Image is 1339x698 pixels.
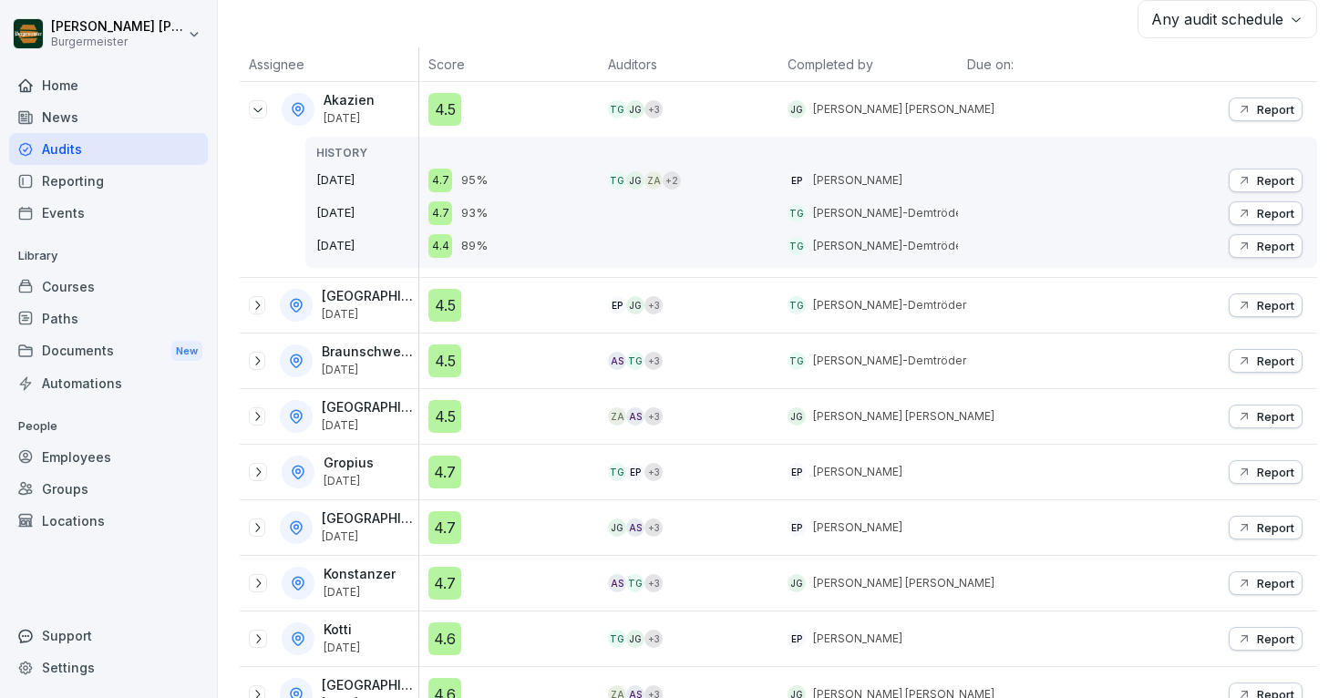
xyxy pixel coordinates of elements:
p: Score [428,55,590,74]
div: 4.5 [428,400,461,433]
div: New [171,341,202,362]
div: JG [626,630,644,648]
div: JG [626,171,644,190]
div: AS [626,407,644,426]
p: [GEOGRAPHIC_DATA] [322,678,415,693]
p: [DATE] [324,475,374,488]
p: [DATE] [322,530,415,543]
p: Report [1257,576,1294,590]
p: [DATE] [316,171,418,190]
p: Report [1257,520,1294,535]
p: [PERSON_NAME] [PERSON_NAME] [813,408,994,425]
div: 4.7 [428,567,461,600]
div: EP [608,296,626,314]
p: 93% [461,204,488,222]
div: JG [788,407,806,426]
div: EP [788,171,806,190]
p: Library [9,241,208,271]
div: 4.7 [428,511,461,544]
p: [PERSON_NAME]-Demtröder [813,297,966,313]
div: AS [608,352,626,370]
a: Groups [9,473,208,505]
button: Report [1229,516,1303,539]
p: [PERSON_NAME]-Demtröder [813,353,966,369]
div: + 3 [644,352,663,370]
a: News [9,101,208,133]
div: ZA [608,407,626,426]
div: JG [608,518,626,537]
div: JG [788,100,806,118]
a: Home [9,69,208,101]
p: Konstanzer [324,567,396,582]
p: Report [1257,465,1294,479]
div: JG [626,100,644,118]
div: TG [608,630,626,648]
p: Completed by [788,55,949,74]
div: TG [788,204,806,222]
p: [DATE] [322,308,415,321]
button: Report [1229,405,1303,428]
p: Report [1257,631,1294,646]
button: Report [1229,201,1303,225]
a: Courses [9,271,208,303]
a: Locations [9,505,208,537]
p: [DATE] [324,112,375,125]
p: Akazien [324,93,375,108]
a: Reporting [9,165,208,197]
p: [PERSON_NAME] [PERSON_NAME] [51,19,184,35]
button: Report [1229,293,1303,317]
a: Settings [9,652,208,683]
p: Burgermeister [51,36,184,48]
button: Report [1229,460,1303,484]
div: Automations [9,367,208,399]
div: TG [788,296,806,314]
p: [PERSON_NAME] [813,631,902,647]
p: [PERSON_NAME] [813,519,902,536]
div: Events [9,197,208,229]
p: [GEOGRAPHIC_DATA] [322,511,415,527]
p: [DATE] [316,237,418,255]
p: [DATE] [322,364,415,376]
p: 89% [461,237,488,255]
div: Employees [9,441,208,473]
div: TG [608,171,626,190]
p: [GEOGRAPHIC_DATA] [322,400,415,416]
a: Paths [9,303,208,334]
p: Report [1257,173,1294,188]
a: Audits [9,133,208,165]
div: + 3 [644,630,663,648]
p: Report [1257,354,1294,368]
div: 4.5 [428,289,461,322]
div: 4.7 [428,201,452,225]
div: TG [788,237,806,255]
div: + 3 [644,463,663,481]
div: EP [626,463,644,481]
button: Report [1229,98,1303,121]
div: + 3 [644,296,663,314]
p: [PERSON_NAME]-Demtröder [813,238,966,254]
p: Braunschweig Schloß [322,344,415,360]
p: Report [1257,206,1294,221]
div: EP [788,518,806,537]
div: + 3 [644,518,663,537]
div: TG [626,352,644,370]
p: Report [1257,298,1294,313]
div: + 3 [644,574,663,592]
div: TG [608,100,626,118]
div: + 2 [663,171,681,190]
button: Report [1229,234,1303,258]
a: DocumentsNew [9,334,208,368]
p: People [9,412,208,441]
p: [PERSON_NAME] [PERSON_NAME] [813,575,994,591]
p: [PERSON_NAME]-Demtröder [813,205,966,221]
div: Documents [9,334,208,368]
div: 4.4 [428,234,452,258]
button: Report [1229,571,1303,595]
p: HISTORY [316,145,418,161]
